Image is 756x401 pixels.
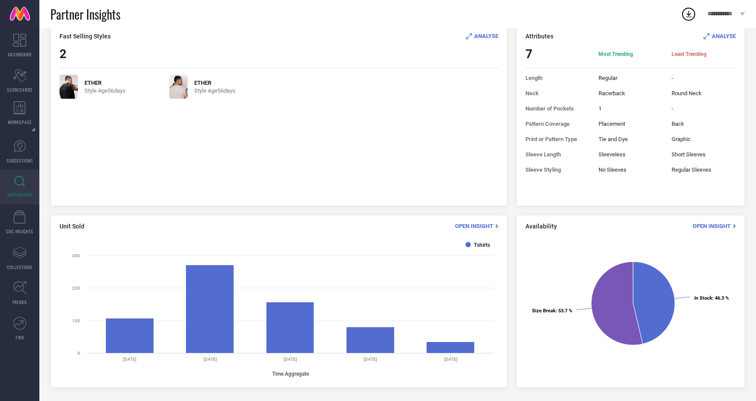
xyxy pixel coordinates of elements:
[283,357,297,362] text: [DATE]
[525,33,553,40] span: Attributes
[598,121,663,127] span: Placement
[681,6,696,22] div: Open download list
[50,5,120,23] span: Partner Insights
[444,357,458,362] text: [DATE]
[72,253,80,258] text: 300
[364,357,377,362] text: [DATE]
[59,47,66,61] span: 2
[59,223,84,230] span: Unit Sold
[672,151,736,158] span: Short Sleeves
[525,166,590,173] span: Sleeve Styling
[194,80,235,86] span: ETHER
[72,318,80,323] text: 100
[272,371,309,377] tspan: Time Aggregate
[84,80,126,86] span: ETHER
[7,86,33,93] span: SCORECARDS
[455,222,498,230] div: Open Insight
[672,166,736,173] span: Regular Sleeves
[455,223,493,229] span: Open Insight
[694,295,712,301] tspan: In Stock
[598,75,663,81] span: Regular
[703,32,736,40] div: Analyse
[525,151,590,158] span: Sleeve Length
[525,47,590,61] span: 7
[598,136,663,142] span: Tie and Dye
[712,33,736,39] span: ANALYSE
[532,308,572,314] text: : 53.7 %
[123,357,136,362] text: [DATE]
[672,121,736,127] span: Back
[525,75,590,81] span: Length
[12,299,27,305] span: TRENDS
[474,33,498,39] span: ANALYSE
[194,87,235,94] span: Style Age 56 days
[8,51,31,58] span: DASHBOARD
[525,90,590,97] span: Neck
[72,286,80,290] text: 200
[672,75,736,81] span: -
[598,90,663,97] span: Racerback
[16,334,24,341] span: FWD
[598,166,663,173] span: No Sleeves
[7,264,33,270] span: COLLECTIONS
[694,295,729,301] text: : 46.3 %
[466,32,498,40] div: Analyse
[672,90,736,97] span: Round Neck
[169,75,188,99] img: 831ed761-1147-481e-a532-3968d01915261749547562233-ether-Grower-Organic-Cotton-Relaxed-T-shirt-188...
[532,308,556,314] tspan: Size Break
[474,242,490,248] text: Tshirts
[6,228,33,235] span: CDC INSIGHTS
[525,105,590,112] span: Number of Pockets
[672,51,736,58] span: Least Trending
[598,105,663,112] span: 1
[7,157,33,164] span: SUGGESTIONS
[525,223,557,230] span: Availability
[672,136,736,142] span: Graphic
[598,151,663,158] span: Sleeveless
[693,222,736,230] div: Open Insight
[7,191,32,198] span: INSPIRATION
[525,136,590,142] span: Print or Pattern Type
[59,33,111,40] span: Fast Selling Styles
[77,351,80,356] text: 0
[84,87,126,94] span: Style Age 56 days
[672,105,736,112] span: -
[693,223,731,229] span: Open Insight
[203,357,217,362] text: [DATE]
[598,51,663,58] span: Most Trending
[59,75,78,99] img: 799e1a41-df82-4375-bd18-46dee70a86631749538828814-ether-Men-Tshirts-3801749538828362-1.jpg
[525,121,590,127] span: Pattern Coverage
[8,119,32,125] span: WORKSPACE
